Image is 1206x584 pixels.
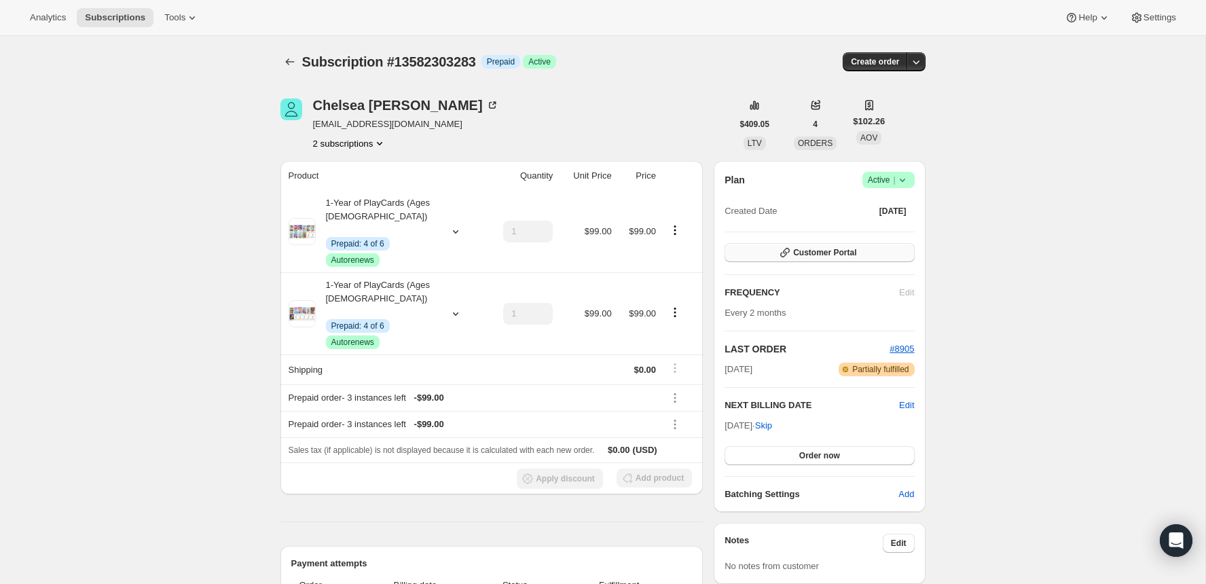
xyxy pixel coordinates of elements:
span: Autorenews [331,255,374,266]
th: Product [280,161,485,191]
button: Analytics [22,8,74,27]
span: Chelsea Sneddon [280,98,302,120]
a: #8905 [890,344,914,354]
th: Price [616,161,660,191]
span: [DATE] [725,363,752,376]
span: $99.00 [629,226,656,236]
span: Active [868,173,909,187]
button: Settings [1122,8,1184,27]
span: Create order [851,56,899,67]
span: Order now [799,450,840,461]
h3: Notes [725,534,883,553]
span: Created Date [725,204,777,218]
th: Quantity [484,161,557,191]
button: Add [890,483,922,505]
div: 1-Year of PlayCards (Ages [DEMOGRAPHIC_DATA]) [316,196,438,267]
span: Edit [891,538,907,549]
button: Product actions [664,223,686,238]
span: | [893,175,895,185]
span: AOV [860,133,877,143]
h2: Plan [725,173,745,187]
span: Analytics [30,12,66,23]
span: Every 2 months [725,308,786,318]
span: $0.00 [608,445,630,455]
h2: FREQUENCY [725,286,899,299]
button: Help [1057,8,1118,27]
span: Autorenews [331,337,374,348]
span: Add [898,488,914,501]
span: Tools [164,12,185,23]
h2: LAST ORDER [725,342,890,356]
button: Shipping actions [664,361,686,376]
span: [DATE] · [725,420,772,431]
button: 4 [805,115,826,134]
button: Product actions [313,136,387,150]
button: Subscriptions [280,52,299,71]
div: 1-Year of PlayCards (Ages [DEMOGRAPHIC_DATA]) [316,278,438,349]
span: - $99.00 [414,391,444,405]
div: Prepaid order - 3 instances left [289,418,656,431]
span: $99.00 [585,308,612,318]
span: ORDERS [798,139,833,148]
h2: NEXT BILLING DATE [725,399,899,412]
button: Skip [747,415,780,437]
span: No notes from customer [725,561,819,571]
div: Open Intercom Messenger [1160,524,1192,557]
span: Prepaid [487,56,515,67]
span: LTV [748,139,762,148]
button: Customer Portal [725,243,914,262]
button: $409.05 [732,115,778,134]
button: Edit [899,399,914,412]
button: Order now [725,446,914,465]
button: [DATE] [871,202,915,221]
span: Subscriptions [85,12,145,23]
span: 4 [813,119,818,130]
span: (USD) [630,443,657,457]
span: [DATE] [879,206,907,217]
span: Partially fulfilled [852,364,909,375]
th: Shipping [280,354,485,384]
span: Subscription #13582303283 [302,54,476,69]
span: Settings [1144,12,1176,23]
span: $102.26 [853,115,885,128]
span: Sales tax (if applicable) is not displayed because it is calculated with each new order. [289,445,595,455]
span: $409.05 [740,119,769,130]
div: Prepaid order - 3 instances left [289,391,656,405]
span: Help [1078,12,1097,23]
span: - $99.00 [414,418,444,431]
span: Skip [755,419,772,433]
button: Product actions [664,305,686,320]
span: Customer Portal [793,247,856,258]
button: Edit [883,534,915,553]
button: #8905 [890,342,914,356]
th: Unit Price [557,161,615,191]
h2: Payment attempts [291,557,693,570]
div: Chelsea [PERSON_NAME] [313,98,499,112]
span: [EMAIL_ADDRESS][DOMAIN_NAME] [313,117,499,131]
span: $0.00 [634,365,656,375]
button: Subscriptions [77,8,153,27]
span: $99.00 [629,308,656,318]
h6: Batching Settings [725,488,898,501]
span: $99.00 [585,226,612,236]
span: Active [528,56,551,67]
button: Create order [843,52,907,71]
span: Prepaid: 4 of 6 [331,238,384,249]
span: Prepaid: 4 of 6 [331,321,384,331]
button: Tools [156,8,207,27]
